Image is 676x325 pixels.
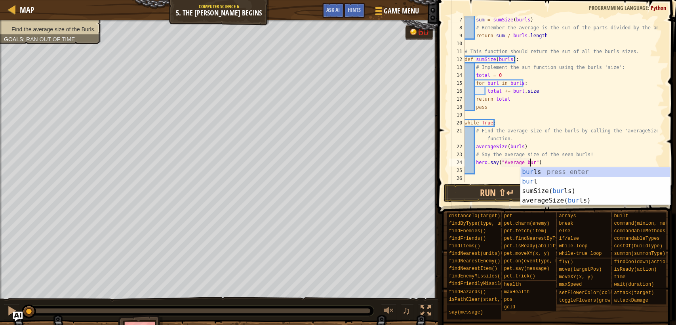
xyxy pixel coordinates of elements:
[559,282,582,287] span: maxSpeed
[326,6,340,13] span: Ask AI
[418,27,429,37] div: 60
[614,290,654,296] span: attack(target)
[449,32,465,40] div: 9
[504,228,547,234] span: pet.fetch(item)
[449,55,465,63] div: 12
[449,236,486,241] span: findFriends()
[449,87,465,95] div: 16
[449,221,514,226] span: findByType(type, units)
[614,228,665,234] span: commandableMethods
[449,258,500,264] span: findNearestEnemy()
[614,243,662,249] span: costOf(buildType)
[504,221,549,226] span: pet.charm(enemy)
[16,4,34,15] a: Map
[504,258,578,264] span: pet.on(eventType, handler)
[449,24,465,32] div: 8
[614,259,671,265] span: findCooldown(action)
[449,273,503,279] span: findEnemyMissiles()
[614,267,657,272] span: isReady(action)
[504,282,521,287] span: health
[559,259,573,265] span: fly()
[449,71,465,79] div: 14
[322,3,344,18] button: Ask AI
[13,312,23,321] button: Ask AI
[449,266,497,271] span: findNearestItem()
[449,127,465,143] div: 21
[449,103,465,111] div: 18
[449,251,500,256] span: findNearest(units)
[405,25,433,40] div: Team 'humans' has 60 gold.
[504,236,581,241] span: pet.findNearestByType(type)
[559,290,619,296] span: setFlowerColor(color)
[504,289,529,295] span: maxHealth
[449,119,465,127] div: 20
[504,213,512,219] span: pet
[559,236,579,241] span: if/else
[449,159,465,166] div: 24
[504,243,561,249] span: pet.isReady(ability)
[559,274,593,280] span: moveXY(x, y)
[23,36,26,42] span: :
[559,243,587,249] span: while-loop
[11,26,95,32] span: Find the average size of the Burls.
[614,236,659,241] span: commandableTypes
[449,143,465,151] div: 22
[449,228,486,234] span: findEnemies()
[449,174,465,182] div: 26
[559,213,576,219] span: arrays
[449,16,465,24] div: 7
[559,267,602,272] span: move(targetPos)
[449,243,480,249] span: findItems()
[614,213,628,219] span: built
[4,36,23,42] span: Goals
[449,310,483,315] span: say(message)
[449,48,465,55] div: 11
[504,304,515,310] span: gold
[381,304,397,320] button: Adjust volume
[384,6,419,16] span: Game Menu
[449,111,465,119] div: 19
[559,298,613,303] span: toggleFlowers(grow)
[589,4,648,11] span: Programming language
[26,36,75,42] span: Ran out of time
[369,3,424,22] button: Game Menu
[559,221,573,226] span: break
[449,281,511,287] span: findFriendlyMissiles()
[449,213,500,219] span: distanceTo(target)
[449,63,465,71] div: 13
[449,297,514,302] span: isPathClear(start, end)
[449,79,465,87] div: 15
[614,282,654,287] span: wait(duration)
[418,304,434,320] button: Toggle fullscreen
[20,4,34,15] span: Map
[559,251,602,256] span: while-true loop
[504,297,512,302] span: pos
[449,151,465,159] div: 23
[651,4,666,11] span: Python
[449,40,465,48] div: 10
[614,274,625,280] span: time
[4,25,95,33] li: Find the average size of the Burls.
[449,289,486,295] span: findHazards()
[444,184,550,202] button: Run ⇧↵
[614,298,648,303] span: attackDamage
[559,228,570,234] span: else
[401,304,414,320] button: ♫
[504,251,549,256] span: pet.moveXY(x, y)
[4,304,20,320] button: Ctrl + P: Pause
[449,166,465,174] div: 25
[504,266,549,271] span: pet.say(message)
[348,6,361,13] span: Hints
[402,305,410,317] span: ♫
[449,95,465,103] div: 17
[614,251,665,256] span: summon(summonType)
[504,273,535,279] span: pet.trick()
[648,4,651,11] span: :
